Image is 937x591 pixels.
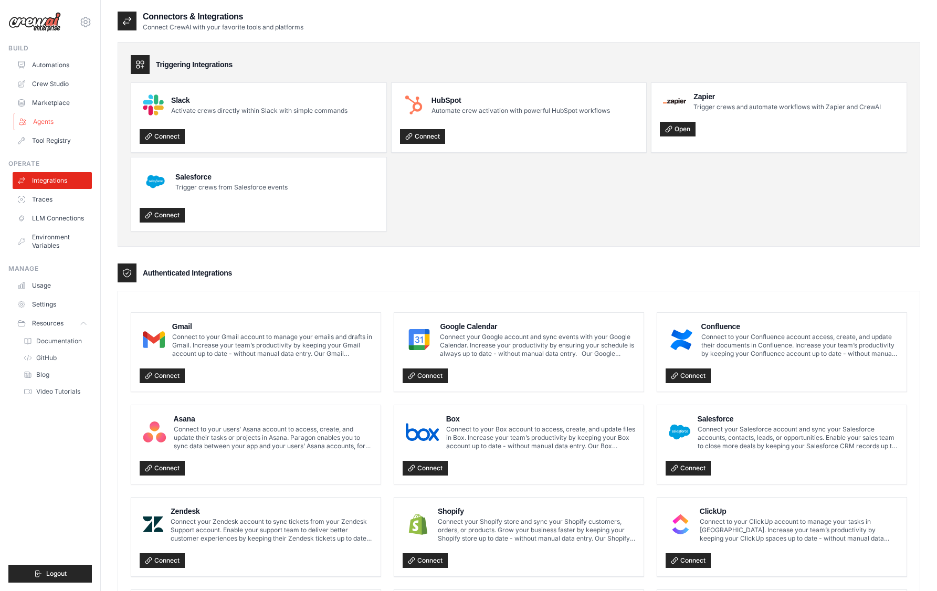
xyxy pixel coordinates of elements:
[431,107,610,115] p: Automate crew activation with powerful HubSpot workflows
[13,132,92,149] a: Tool Registry
[666,368,711,383] a: Connect
[171,518,372,543] p: Connect your Zendesk account to sync tickets from your Zendesk Support account. Enable your suppo...
[403,553,448,568] a: Connect
[8,12,61,32] img: Logo
[440,333,635,358] p: Connect your Google account and sync events with your Google Calendar. Increase your productivity...
[140,553,185,568] a: Connect
[171,506,372,516] h4: Zendesk
[143,268,232,278] h3: Authenticated Integrations
[143,10,303,23] h2: Connectors & Integrations
[174,414,372,424] h4: Asana
[666,553,711,568] a: Connect
[36,371,49,379] span: Blog
[19,351,92,365] a: GitHub
[13,76,92,92] a: Crew Studio
[669,421,690,442] img: Salesforce Logo
[698,425,898,450] p: Connect your Salesforce account and sync your Salesforce accounts, contacts, leads, or opportunit...
[406,329,433,350] img: Google Calendar Logo
[36,354,57,362] span: GitHub
[8,265,92,273] div: Manage
[36,387,80,396] span: Video Tutorials
[156,59,233,70] h3: Triggering Integrations
[669,329,694,350] img: Confluence Logo
[403,461,448,476] a: Connect
[140,461,185,476] a: Connect
[431,95,610,105] h4: HubSpot
[446,425,635,450] p: Connect to your Box account to access, create, and update files in Box. Increase your team’s prod...
[143,23,303,31] p: Connect CrewAI with your favorite tools and platforms
[446,414,635,424] h4: Box
[19,367,92,382] a: Blog
[663,98,686,104] img: Zapier Logo
[143,514,163,535] img: Zendesk Logo
[13,277,92,294] a: Usage
[669,514,692,535] img: ClickUp Logo
[172,321,372,332] h4: Gmail
[13,296,92,313] a: Settings
[8,565,92,583] button: Logout
[175,183,288,192] p: Trigger crews from Salesforce events
[406,514,430,535] img: Shopify Logo
[438,518,635,543] p: Connect your Shopify store and sync your Shopify customers, orders, or products. Grow your busine...
[438,506,635,516] h4: Shopify
[440,321,635,332] h4: Google Calendar
[13,191,92,208] a: Traces
[13,210,92,227] a: LLM Connections
[143,329,165,350] img: Gmail Logo
[660,122,696,136] a: Open
[403,368,448,383] a: Connect
[701,321,898,332] h4: Confluence
[19,334,92,349] a: Documentation
[13,172,92,189] a: Integrations
[143,169,168,194] img: Salesforce Logo
[19,384,92,399] a: Video Tutorials
[8,160,92,168] div: Operate
[143,94,164,115] img: Slack Logo
[403,94,424,115] img: HubSpot Logo
[46,569,67,578] span: Logout
[698,414,898,424] h4: Salesforce
[700,518,898,543] p: Connect to your ClickUp account to manage your tasks in [GEOGRAPHIC_DATA]. Increase your team’s p...
[693,91,881,102] h4: Zapier
[175,172,288,182] h4: Salesforce
[32,319,64,328] span: Resources
[13,229,92,254] a: Environment Variables
[406,421,439,442] img: Box Logo
[140,129,185,144] a: Connect
[174,425,372,450] p: Connect to your users’ Asana account to access, create, and update their tasks or projects in Asa...
[666,461,711,476] a: Connect
[172,333,372,358] p: Connect to your Gmail account to manage your emails and drafts in Gmail. Increase your team’s pro...
[14,113,93,130] a: Agents
[693,103,881,111] p: Trigger crews and automate workflows with Zapier and CrewAI
[171,95,348,105] h4: Slack
[143,421,166,442] img: Asana Logo
[140,208,185,223] a: Connect
[13,315,92,332] button: Resources
[400,129,445,144] a: Connect
[140,368,185,383] a: Connect
[36,337,82,345] span: Documentation
[13,57,92,73] a: Automations
[701,333,898,358] p: Connect to your Confluence account access, create, and update their documents in Confluence. Incr...
[8,44,92,52] div: Build
[13,94,92,111] a: Marketplace
[171,107,348,115] p: Activate crews directly within Slack with simple commands
[700,506,898,516] h4: ClickUp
